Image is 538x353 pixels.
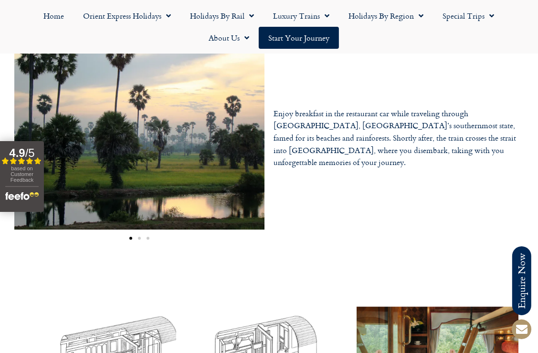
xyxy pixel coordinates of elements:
a: Holidays by Region [339,5,433,27]
p: Enjoy breakfast in the restaurant car while traveling through [GEOGRAPHIC_DATA], [GEOGRAPHIC_DATA... [274,108,524,169]
a: About Us [199,27,259,49]
a: Special Trips [433,5,504,27]
div: Image Carousel [14,36,264,244]
a: Start your Journey [259,27,339,49]
span: Go to slide 2 [138,237,141,240]
a: Holidays by Rail [181,5,264,27]
nav: Menu [5,5,533,49]
a: Home [34,5,74,27]
a: Orient Express Holidays [74,5,181,27]
span: Go to slide 1 [129,237,132,240]
span: Go to slide 3 [147,237,149,240]
a: Luxury Trains [264,5,339,27]
div: 1 / 3 [14,36,272,230]
img: Eastern&OrientalExpress Scenery [14,36,272,230]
